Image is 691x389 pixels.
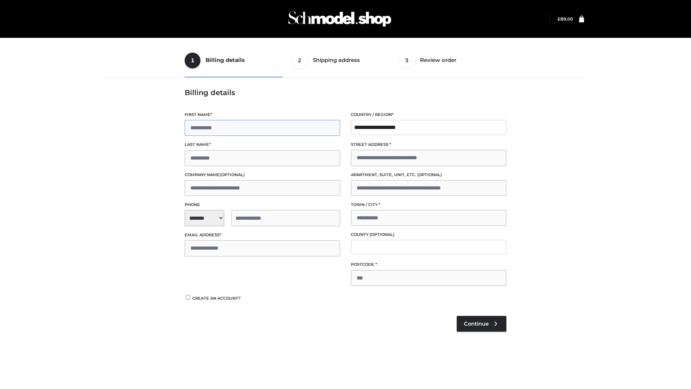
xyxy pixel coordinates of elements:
img: Schmodel Admin 964 [286,5,394,33]
bdi: 89.00 [557,16,573,22]
span: (optional) [220,172,245,177]
label: Phone [185,201,340,208]
label: Country / Region [351,111,506,118]
label: Company name [185,171,340,178]
label: First name [185,111,340,118]
h3: Billing details [185,88,506,97]
input: Create an account? [185,295,191,300]
a: Continue [457,316,506,332]
span: Create an account? [192,296,241,301]
span: (optional) [417,172,442,177]
span: Continue [464,321,489,327]
span: (optional) [370,232,394,237]
a: £89.00 [557,16,573,22]
label: Email address [185,232,340,238]
label: Town / City [351,201,506,208]
label: County [351,231,506,238]
label: Apartment, suite, unit, etc. [351,171,506,178]
span: £ [557,16,560,22]
label: Postcode [351,261,506,268]
label: Last name [185,141,340,148]
label: Street address [351,141,506,148]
